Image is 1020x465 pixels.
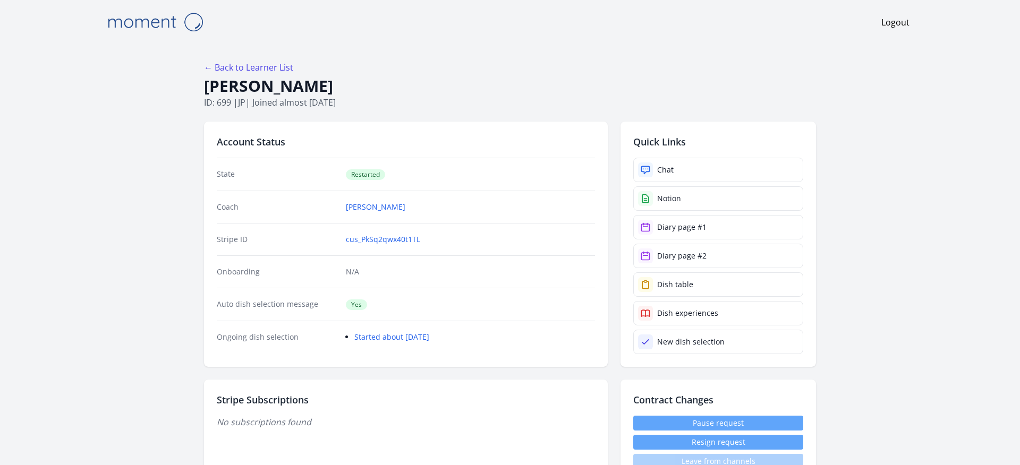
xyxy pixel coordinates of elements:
[204,62,293,73] a: ← Back to Learner List
[217,169,337,180] dt: State
[346,299,367,310] span: Yes
[657,165,674,175] div: Chat
[346,202,405,212] a: [PERSON_NAME]
[881,16,909,29] a: Logout
[354,332,429,342] a: Started about [DATE]
[633,301,803,325] a: Dish experiences
[238,97,245,108] span: jp
[633,244,803,268] a: Diary page #2
[633,330,803,354] a: New dish selection
[346,266,595,277] p: N/A
[633,134,803,149] h2: Quick Links
[657,193,681,204] div: Notion
[217,332,337,342] dt: Ongoing dish selection
[217,134,595,149] h2: Account Status
[633,215,803,239] a: Diary page #1
[346,169,385,180] span: Restarted
[346,234,420,245] a: cus_PkSq2qwx40t1TL
[657,251,707,261] div: Diary page #2
[633,435,803,450] button: Resign request
[217,299,337,310] dt: Auto dish selection message
[102,8,208,36] img: Moment
[217,266,337,277] dt: Onboarding
[633,416,803,430] a: Pause request
[633,272,803,297] a: Dish table
[657,337,725,347] div: New dish selection
[217,392,595,407] h2: Stripe Subscriptions
[217,202,337,212] dt: Coach
[657,308,718,318] div: Dish experiences
[204,96,816,109] p: ID: 699 | | Joined almost [DATE]
[217,416,595,428] p: No subscriptions found
[657,279,693,290] div: Dish table
[217,234,337,245] dt: Stripe ID
[633,186,803,211] a: Notion
[657,222,707,232] div: Diary page #1
[204,76,816,96] h1: [PERSON_NAME]
[633,158,803,182] a: Chat
[633,392,803,407] h2: Contract Changes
